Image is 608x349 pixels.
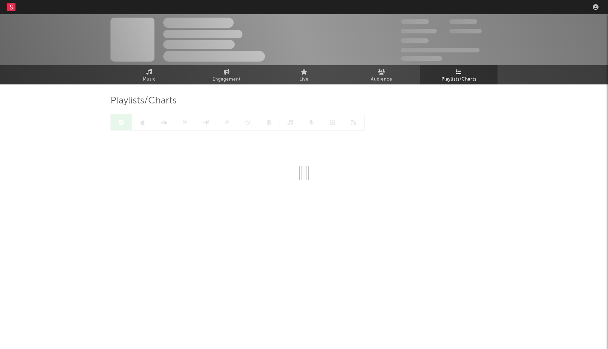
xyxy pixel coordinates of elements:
[371,75,392,84] span: Audience
[401,56,442,61] span: Jump Score: 85.0
[213,75,241,84] span: Engagement
[299,75,309,84] span: Live
[401,48,480,52] span: 50,000,000 Monthly Listeners
[265,65,343,84] a: Live
[143,75,156,84] span: Music
[401,19,429,24] span: 300,000
[188,65,265,84] a: Engagement
[401,29,437,33] span: 50,000,000
[343,65,420,84] a: Audience
[420,65,498,84] a: Playlists/Charts
[442,75,476,84] span: Playlists/Charts
[401,38,429,43] span: 100,000
[449,29,482,33] span: 1,000,000
[110,65,188,84] a: Music
[449,19,477,24] span: 100,000
[110,97,177,105] span: Playlists/Charts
